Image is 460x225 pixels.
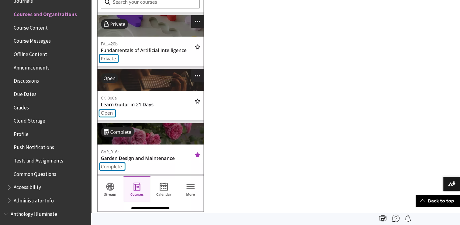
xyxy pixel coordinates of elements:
span: Courses and Organizations [14,9,77,17]
img: Print [379,215,386,222]
img: More help [392,215,399,222]
span: Cloud Storage [14,116,45,124]
span: Tests and Assignments [14,155,63,164]
span: Offline Content [14,49,47,57]
span: Anthology Illuminate [11,209,57,217]
span: Accessibility [14,182,41,191]
img: Follow this page [404,215,411,222]
span: Administrator Info [14,195,54,204]
span: Announcements [14,62,50,71]
span: Profile [14,129,29,137]
span: Push Notifications [14,142,54,151]
a: Back to top [416,195,460,206]
span: Course Messages [14,36,51,44]
span: Course Content [14,23,48,31]
span: Discussions [14,76,39,84]
span: Grades [14,102,29,111]
span: Due Dates [14,89,36,97]
span: Common Questions [14,169,56,177]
